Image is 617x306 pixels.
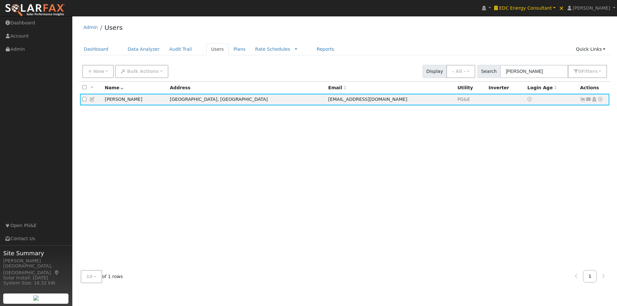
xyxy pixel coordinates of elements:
[595,69,597,74] span: s
[488,84,523,91] div: Inverter
[3,249,69,258] span: Site Summary
[580,97,586,102] a: Show Graph
[500,65,568,78] input: Search
[33,295,39,301] img: retrieve
[597,96,603,103] a: Other actions
[84,25,98,30] a: Admin
[527,97,533,102] a: No login access
[165,43,197,55] a: Audit Trail
[167,94,326,106] td: [GEOGRAPHIC_DATA], [GEOGRAPHIC_DATA]
[170,84,324,91] div: Address
[115,65,168,78] button: Bulk Actions
[3,263,69,276] div: [GEOGRAPHIC_DATA], [GEOGRAPHIC_DATA]
[5,4,65,17] img: SolarFax
[423,65,447,78] span: Display
[79,43,113,55] a: Dashboard
[583,270,597,283] a: 1
[93,69,104,74] span: New
[206,43,229,55] a: Users
[86,274,93,279] span: 10
[580,84,607,91] div: Actions
[81,270,123,283] span: of 1 rows
[586,96,592,103] a: Claudiavpa1@yahoo.com
[568,65,607,78] button: 0Filters
[478,65,500,78] span: Search
[123,43,165,55] a: Data Analyzer
[127,69,159,74] span: Bulk Actions
[105,85,124,90] span: Name
[3,280,69,286] div: System Size: 16.32 kW
[328,97,407,102] span: [EMAIL_ADDRESS][DOMAIN_NAME]
[3,275,69,281] div: Solar Install: [DATE]
[457,97,470,102] span: CSV
[559,4,564,12] span: ×
[591,97,597,102] a: Login As
[229,43,250,55] a: Plans
[328,85,346,90] span: Email
[90,97,95,102] a: Edit User
[499,5,552,11] span: EDC Energy Consultant
[573,5,610,11] span: [PERSON_NAME]
[82,65,114,78] button: New
[255,47,290,52] a: Rate Schedules
[457,84,484,91] div: Utility
[3,258,69,264] div: [PERSON_NAME]
[446,65,475,78] button: - All -
[527,85,557,90] span: Days since last login
[104,24,122,31] a: Users
[581,69,598,74] span: Filter
[312,43,339,55] a: Reports
[571,43,610,55] a: Quick Links
[103,94,167,106] td: [PERSON_NAME]
[81,270,102,283] button: 10
[54,270,60,275] a: Map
